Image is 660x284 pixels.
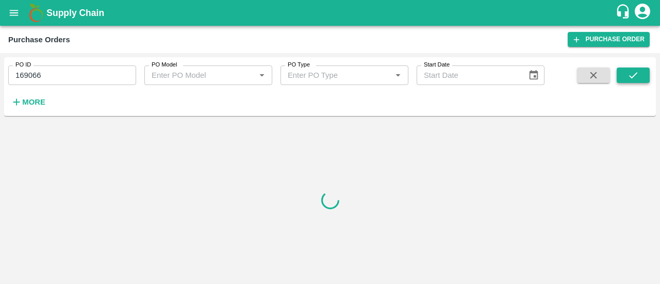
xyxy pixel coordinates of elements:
img: logo [26,3,46,23]
button: Choose date [524,65,543,85]
div: account of current user [633,2,652,24]
a: Purchase Order [568,32,650,47]
label: Start Date [424,61,450,69]
input: Enter PO ID [8,65,136,85]
input: Enter PO Type [284,69,375,82]
div: customer-support [615,4,633,22]
input: Start Date [417,65,520,85]
div: Purchase Orders [8,33,70,46]
input: Enter PO Model [147,69,239,82]
button: Open [391,69,405,82]
b: Supply Chain [46,8,104,18]
a: Supply Chain [46,6,615,20]
label: PO ID [15,61,31,69]
button: open drawer [2,1,26,25]
button: More [8,93,48,111]
strong: More [22,98,45,106]
label: PO Model [152,61,177,69]
label: PO Type [288,61,310,69]
button: Open [255,69,269,82]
